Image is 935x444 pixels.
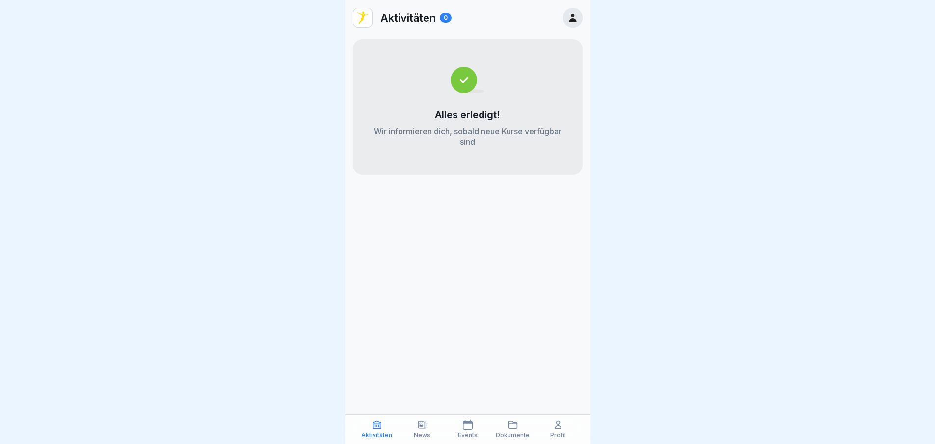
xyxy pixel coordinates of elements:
[414,432,430,439] p: News
[458,432,478,439] p: Events
[361,432,392,439] p: Aktivitäten
[451,67,484,93] img: completed.svg
[496,432,530,439] p: Dokumente
[353,8,372,27] img: vd4jgc378hxa8p7qw0fvrl7x.png
[550,432,566,439] p: Profil
[380,11,436,24] p: Aktivitäten
[435,109,500,121] p: Alles erledigt!
[440,13,452,23] div: 0
[373,126,563,147] p: Wir informieren dich, sobald neue Kurse verfügbar sind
